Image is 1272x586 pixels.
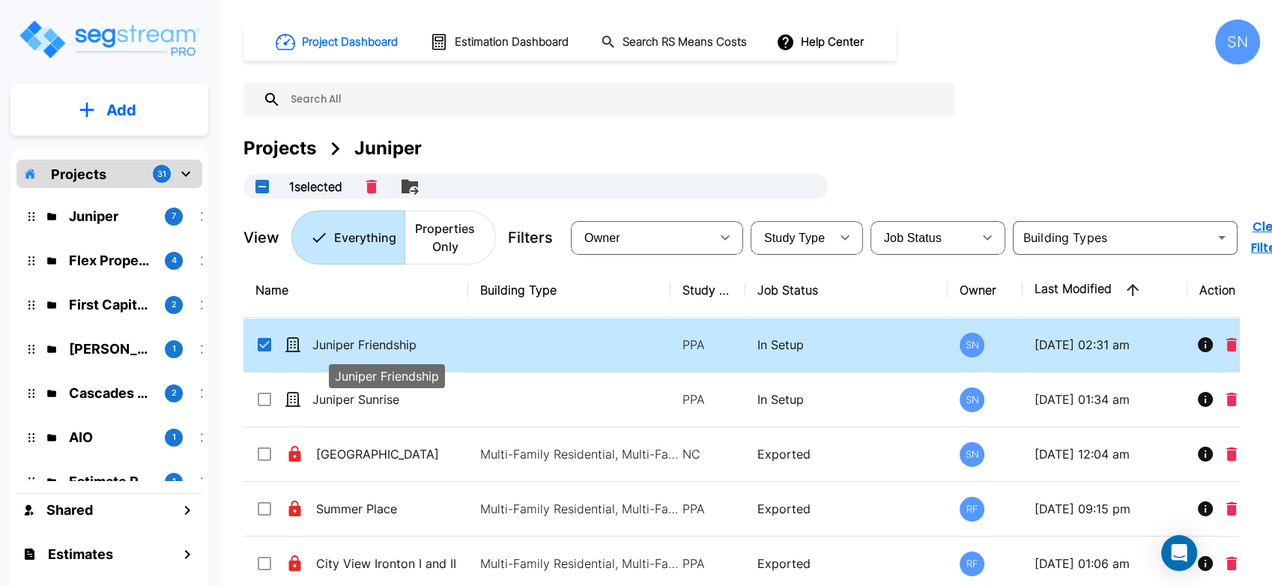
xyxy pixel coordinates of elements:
p: 4 [172,254,177,267]
button: Properties Only [405,211,496,265]
div: Platform [291,211,496,265]
p: Kessler Rental [69,339,153,359]
div: SN [960,442,984,467]
th: Last Modified [1023,263,1187,318]
th: Owner [948,263,1023,318]
div: Projects [243,135,316,162]
div: RF [960,497,984,522]
img: Logo [17,18,201,61]
p: 31 [157,168,166,181]
p: Exported [757,445,936,463]
p: [DATE] 02:31 am [1035,336,1175,354]
p: PPA [682,390,733,408]
div: Select [873,217,972,259]
button: Add [10,88,208,132]
p: [DATE] 01:34 am [1035,390,1175,408]
button: Delete [1220,494,1243,524]
p: Exported [757,500,936,518]
p: View [243,226,279,249]
button: Info [1190,494,1220,524]
p: Summer Place [316,500,466,518]
th: Job Status [745,263,948,318]
p: In Setup [757,390,936,408]
button: Move [395,172,425,202]
button: Project Dashboard [270,25,406,58]
div: RF [960,552,984,576]
p: Flex Properties [69,250,153,271]
span: Study Type [764,232,825,244]
p: Juniper Friendship [312,336,462,354]
th: Name [243,263,468,318]
button: Search RS Means Costs [595,28,755,57]
p: Multi-Family Residential, Multi-Family Residential, Multi-Family Residential, Multi-Family Reside... [480,445,682,463]
p: Add [106,99,136,121]
p: Everything [334,229,396,247]
p: In Setup [757,336,936,354]
p: Cascades Cover Two LLC [69,383,153,403]
p: [DATE] 01:06 am [1035,555,1175,573]
span: Job Status [884,232,942,244]
button: Open [1211,227,1232,248]
p: 7 [172,210,176,223]
p: Exported [757,555,936,573]
p: 1 [172,431,176,444]
p: [GEOGRAPHIC_DATA] [316,445,466,463]
input: Search All [281,82,948,117]
div: Select [754,217,830,259]
p: [DATE] 12:04 am [1035,445,1175,463]
button: Delete [360,174,383,199]
p: Juniper [69,206,153,226]
p: PPA [682,555,733,573]
div: SN [960,387,984,412]
button: Delete [1220,384,1243,414]
button: Help Center [773,28,870,56]
h1: Shared [46,500,93,520]
th: Building Type [468,263,670,318]
button: UnSelectAll [247,172,277,202]
div: SN [1215,19,1260,64]
button: Delete [1220,439,1243,469]
p: Juniper Friendship [335,367,439,385]
div: Juniper [354,135,422,162]
p: Estimate Property [69,471,153,492]
h1: Estimation Dashboard [455,34,569,51]
p: NC [682,445,733,463]
p: Juniper Sunrise [312,390,462,408]
div: Open Intercom Messenger [1161,535,1197,571]
button: Info [1190,549,1220,579]
div: Select [574,217,710,259]
p: 1 [172,342,176,355]
p: Projects [51,164,106,184]
button: Everything [291,211,405,265]
input: Building Types [1017,227,1208,248]
div: SN [960,333,984,357]
h1: Estimates [48,544,113,564]
button: Delete [1220,330,1243,360]
p: 2 [172,387,177,399]
button: Info [1190,330,1220,360]
th: Study Type [670,263,745,318]
button: Estimation Dashboard [424,26,577,58]
p: PPA [682,336,733,354]
p: Properties Only [414,220,477,256]
p: 2 [172,298,177,311]
button: Delete [1220,549,1243,579]
p: 1 [172,475,176,488]
p: Multi-Family Residential, Multi-Family Residential, Multi-Family Residential, Multi-Family Reside... [480,555,682,573]
p: AIO [69,427,153,447]
span: Owner [584,232,620,244]
p: 1 selected [289,178,342,196]
p: [DATE] 09:15 pm [1035,500,1175,518]
p: City View Ironton I and II [316,555,466,573]
p: Multi-Family Residential, Multi-Family Residential, Multi-Family Residential, Multi-Family Reside... [480,500,682,518]
button: Info [1190,439,1220,469]
h1: Project Dashboard [302,34,398,51]
p: First Capital Advisors [69,294,153,315]
h1: Search RS Means Costs [623,34,747,51]
button: Info [1190,384,1220,414]
p: Filters [508,226,553,249]
p: PPA [682,500,733,518]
